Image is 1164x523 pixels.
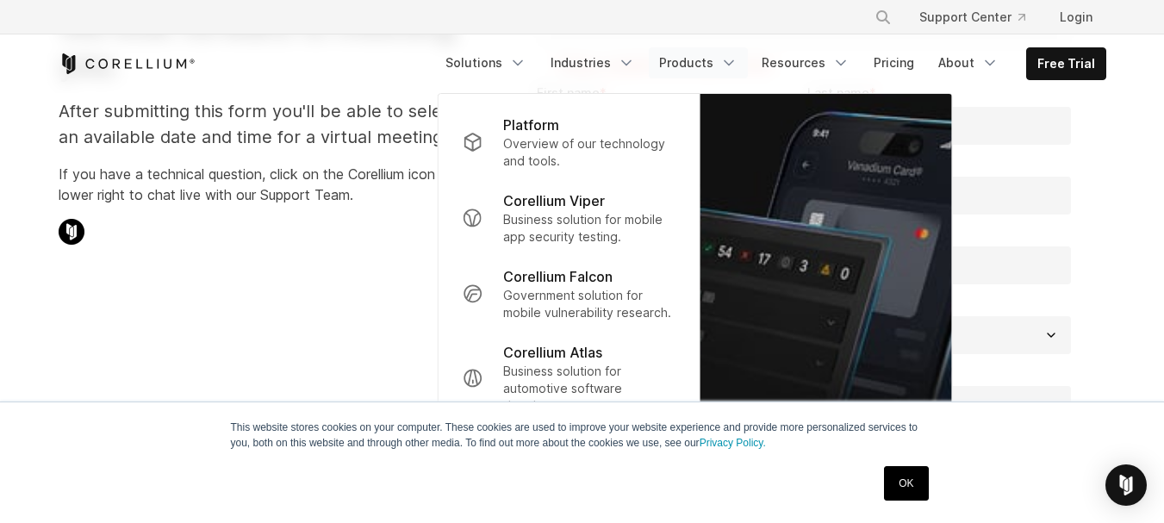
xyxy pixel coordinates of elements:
[503,135,675,170] p: Overview of our technology and tools.
[863,47,924,78] a: Pricing
[700,94,952,511] img: Matrix_WebNav_1x
[448,332,688,425] a: Corellium Atlas Business solution for automotive software development.
[906,2,1039,33] a: Support Center
[503,287,675,321] p: Government solution for mobile vulnerability research.
[59,53,196,74] a: Corellium Home
[1046,2,1106,33] a: Login
[854,2,1106,33] div: Navigation Menu
[1027,48,1105,79] a: Free Trial
[503,211,675,246] p: Business solution for mobile app security testing.
[435,47,1106,80] div: Navigation Menu
[503,190,605,211] p: Corellium Viper
[700,94,952,511] a: MATRIX Technology Mobile app testing and reporting automation.
[540,47,645,78] a: Industries
[435,47,537,78] a: Solutions
[700,437,766,449] a: Privacy Policy.
[448,256,688,332] a: Corellium Falcon Government solution for mobile vulnerability research.
[503,266,613,287] p: Corellium Falcon
[928,47,1009,78] a: About
[503,115,559,135] p: Platform
[59,219,84,245] img: Corellium Chat Icon
[751,47,860,78] a: Resources
[448,104,688,180] a: Platform Overview of our technology and tools.
[448,180,688,256] a: Corellium Viper Business solution for mobile app security testing.
[503,363,675,414] p: Business solution for automotive software development.
[868,2,899,33] button: Search
[503,342,602,363] p: Corellium Atlas
[884,466,928,501] a: OK
[231,420,934,451] p: This website stores cookies on your computer. These cookies are used to improve your website expe...
[59,164,475,205] p: If you have a technical question, click on the Corellium icon in the lower right to chat live wit...
[1105,464,1147,506] div: Open Intercom Messenger
[649,47,748,78] a: Products
[59,98,475,150] p: After submitting this form you'll be able to select an available date and time for a virtual meet...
